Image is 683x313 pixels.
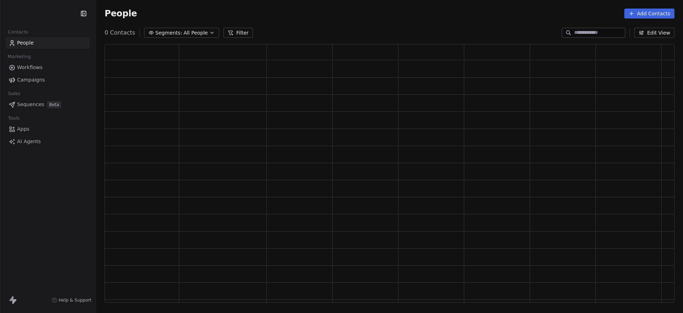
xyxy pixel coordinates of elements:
a: AI Agents [6,136,90,147]
a: Help & Support [52,297,91,303]
button: Filter [223,28,253,38]
span: Campaigns [17,76,45,84]
span: Help & Support [59,297,91,303]
a: People [6,37,90,49]
span: AI Agents [17,138,41,145]
span: Apps [17,125,30,133]
span: Tools [5,113,22,124]
a: SequencesBeta [6,99,90,110]
a: Campaigns [6,74,90,86]
span: Segments: [155,29,182,37]
span: Contacts [5,27,31,37]
span: Workflows [17,64,43,71]
span: All People [184,29,208,37]
span: Beta [47,101,61,108]
span: Marketing [5,51,34,62]
span: Sales [5,88,23,99]
span: Sequences [17,101,44,108]
span: People [105,8,137,19]
button: Add Contacts [624,9,674,19]
span: 0 Contacts [105,28,135,37]
a: Workflows [6,62,90,73]
a: Apps [6,123,90,135]
span: People [17,39,34,47]
button: Edit View [634,28,674,38]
